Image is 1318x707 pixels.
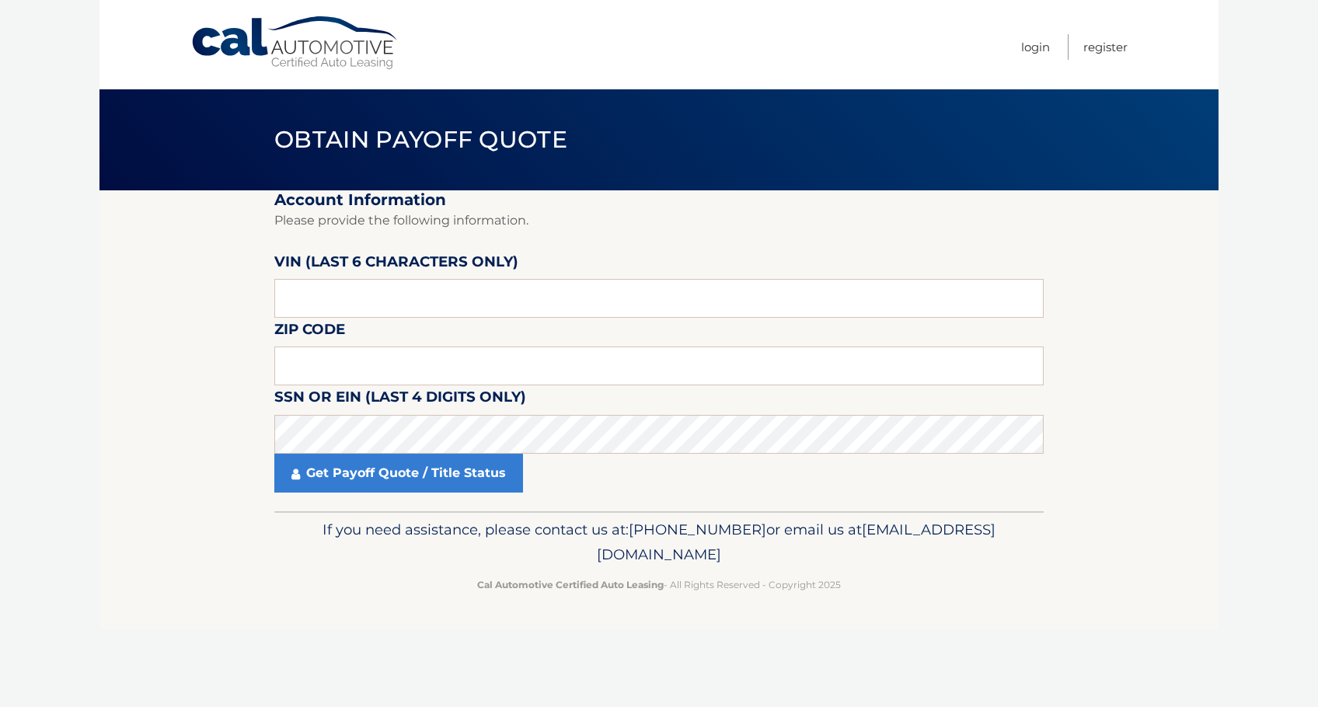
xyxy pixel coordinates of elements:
p: Please provide the following information. [274,210,1044,232]
label: Zip Code [274,318,345,347]
span: Obtain Payoff Quote [274,125,567,154]
label: VIN (last 6 characters only) [274,250,518,279]
a: Get Payoff Quote / Title Status [274,454,523,493]
span: [PHONE_NUMBER] [629,521,766,538]
a: Cal Automotive [190,16,400,71]
h2: Account Information [274,190,1044,210]
strong: Cal Automotive Certified Auto Leasing [477,579,664,590]
p: If you need assistance, please contact us at: or email us at [284,517,1034,567]
a: Register [1083,34,1128,60]
label: SSN or EIN (last 4 digits only) [274,385,526,414]
a: Login [1021,34,1050,60]
p: - All Rights Reserved - Copyright 2025 [284,576,1034,593]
